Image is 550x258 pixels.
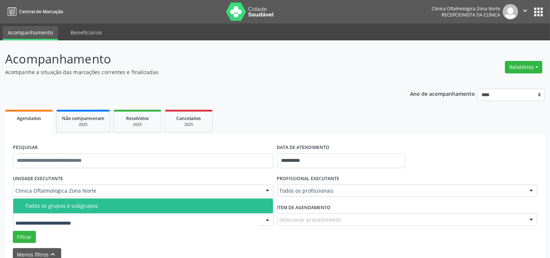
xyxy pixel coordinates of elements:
i:  [521,7,529,15]
span: Recepcionista da clínica [442,12,500,18]
button: Filtrar [13,231,36,243]
span: Cancelados [177,115,201,121]
span: Selecionar procedimento [280,216,341,224]
button: apps [532,6,545,18]
div: 2025 [119,122,156,127]
button:  [518,4,532,19]
label: PESQUISAR [13,142,38,153]
label: UNIDADE EXECUTANTE [13,173,63,185]
label: DATA DE ATENDIMENTO [277,142,330,153]
button: Relatórios [505,61,542,73]
span: Não compareceram [62,115,104,121]
span: Agendados [17,115,41,121]
a: Acompanhamento [3,26,58,40]
span: Todos os profissionais [280,187,523,195]
span: Resolvidos [126,115,149,121]
div: Clinica Oftalmologica Zona Norte [432,6,500,12]
span: Central de Marcação [19,8,63,15]
p: Acompanhe a situação das marcações correntes e finalizadas [5,68,383,76]
div: Todos os grupos e subgrupos [25,203,269,209]
a: Central de Marcação [5,6,63,18]
div: 2025 [170,122,207,127]
span: Clinica Oftalmologica Zona Norte [15,187,258,195]
p: Ano de acompanhamento [410,89,475,98]
a: Beneficiários [66,26,107,39]
p: Acompanhamento [5,50,383,68]
div: 2025 [62,122,104,127]
img: img [503,4,518,19]
label: Item de agendamento [277,202,331,213]
label: PROFISSIONAL EXECUTANTE [277,173,340,185]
